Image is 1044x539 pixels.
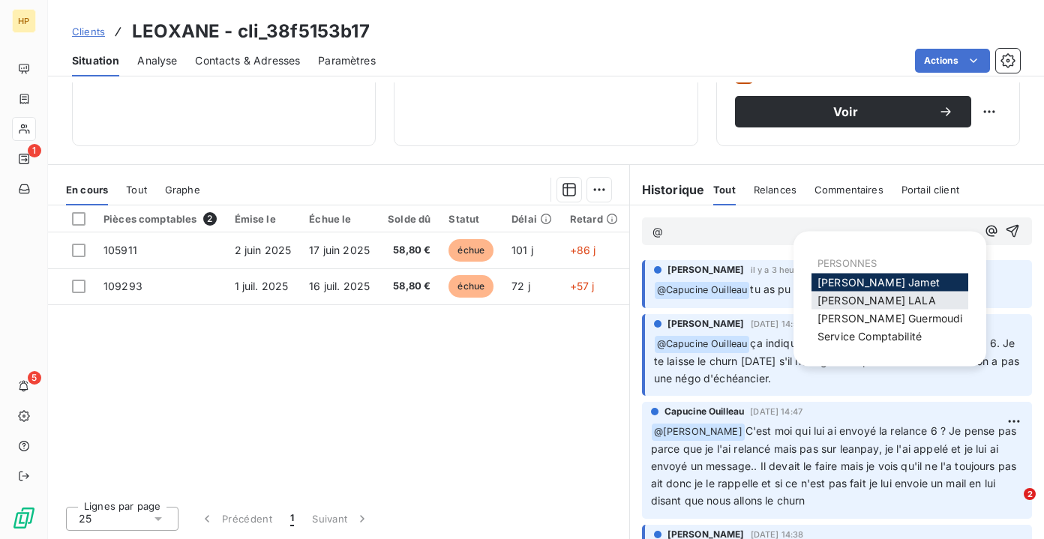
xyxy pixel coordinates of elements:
span: Voir [753,106,938,118]
span: @ [652,225,663,238]
h6: Historique [630,181,705,199]
div: Émise le [235,213,292,225]
span: 105911 [103,244,137,256]
span: Relances [754,184,796,196]
span: [DATE] 14:38 [751,530,804,539]
span: Analyse [137,53,177,68]
img: Logo LeanPay [12,506,36,530]
span: il y a 3 heures [751,265,807,274]
div: Échue le [309,213,370,225]
span: [PERSON_NAME] [667,317,745,331]
span: [DATE] 14:53 [751,319,804,328]
span: [PERSON_NAME] Jamet [817,276,940,289]
span: [PERSON_NAME] Guermoudi [817,312,962,325]
iframe: Intercom live chat [993,488,1029,524]
span: 101 j [511,244,533,256]
span: Tout [126,184,147,196]
span: 109293 [103,280,142,292]
span: Commentaires [814,184,883,196]
span: 58,80 € [388,243,430,258]
span: [PERSON_NAME] [667,263,745,277]
span: 1 juil. 2025 [235,280,289,292]
span: C'est moi qui lui ai envoyé la relance 6 ? Je pense pas parce que je l'ai relancé mais pas sur le... [651,424,1020,507]
span: 58,80 € [388,279,430,294]
span: +86 j [570,244,596,256]
button: Actions [915,49,990,73]
button: Suivant [303,503,379,535]
div: Pièces comptables [103,212,217,226]
span: 1 [290,511,294,526]
span: Capucine Ouilleau [664,405,745,418]
div: Solde dû [388,213,430,225]
span: échue [448,275,493,298]
span: Paramètres [318,53,376,68]
div: HP [12,9,36,33]
div: Délai [511,213,552,225]
span: Service Comptabilité [817,330,922,343]
span: [DATE] 14:47 [750,407,802,416]
span: échue [448,239,493,262]
span: @ Capucine Ouilleau [655,282,750,299]
span: Portail client [901,184,959,196]
span: Clients [72,25,105,37]
span: [PERSON_NAME] LALA [817,294,936,307]
span: 17 juin 2025 [309,244,370,256]
span: @ [PERSON_NAME] [652,424,745,441]
span: Contacts & Adresses [195,53,300,68]
span: 2 [1024,488,1036,500]
h3: LEOXANE - cli_38f5153b17 [132,18,370,45]
span: Graphe [165,184,200,196]
span: Situation [72,53,119,68]
span: 2 [203,212,217,226]
span: En cours [66,184,108,196]
span: 25 [79,511,91,526]
span: 16 juil. 2025 [309,280,370,292]
span: @ Capucine Ouilleau [655,336,750,353]
span: PERSONNES [817,257,877,269]
span: tu as pu l'avoir ? [750,283,832,295]
span: 72 j [511,280,530,292]
span: 1 [28,144,41,157]
button: Précédent [190,503,281,535]
button: 1 [281,503,303,535]
span: 2 juin 2025 [235,244,292,256]
span: Tout [713,184,736,196]
span: 5 [28,371,41,385]
span: +57 j [570,280,595,292]
button: Voir [735,96,971,127]
div: Retard [570,213,618,225]
a: Clients [72,24,105,39]
span: ça indique que c'est toi qui a envoyé la relance 6. Je te laisse le churn [DATE] s'il ne régulari... [654,337,1023,385]
div: Statut [448,213,493,225]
